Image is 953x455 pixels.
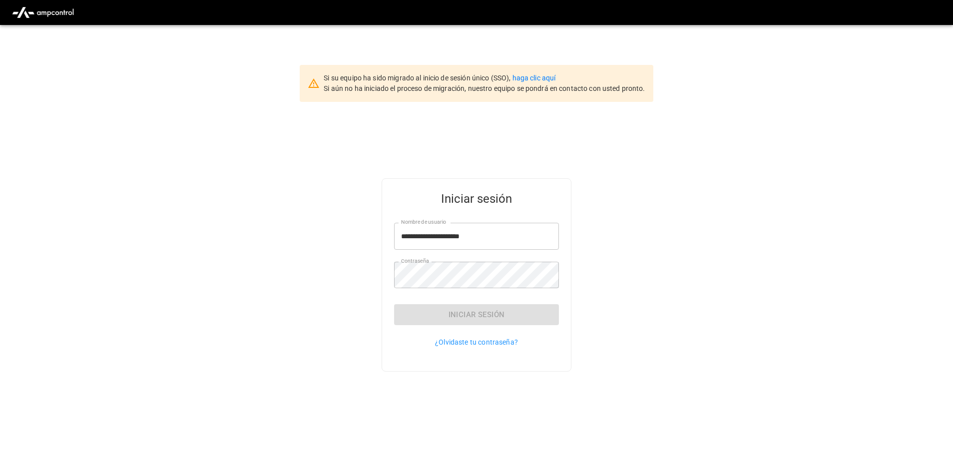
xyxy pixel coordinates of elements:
[512,74,556,82] a: haga clic aquí
[401,218,446,226] label: Nombre de usuario
[324,74,512,82] span: Si su equipo ha sido migrado al inicio de sesión único (SSO),
[324,84,645,92] span: Si aún no ha iniciado el proceso de migración, nuestro equipo se pondrá en contacto con usted pro...
[394,337,559,347] p: ¿Olvidaste tu contraseña?
[8,3,78,22] img: ampcontrol.io logo
[394,191,559,207] h5: Iniciar sesión
[401,257,429,265] label: Contraseña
